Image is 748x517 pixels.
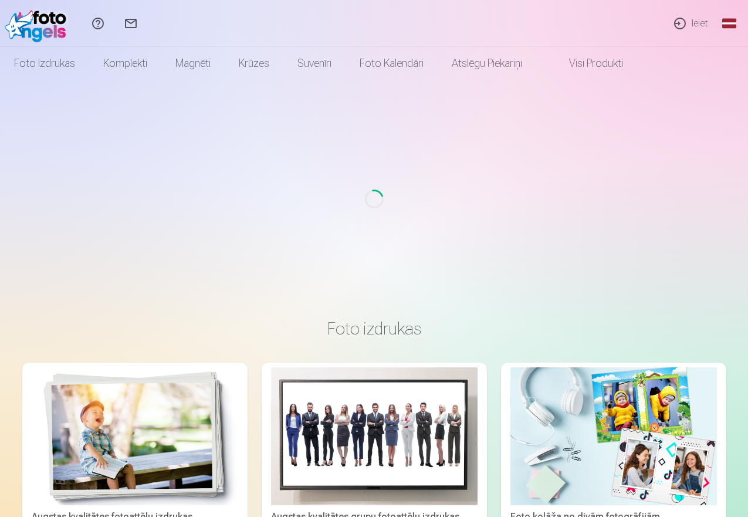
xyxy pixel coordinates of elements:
[161,47,225,80] a: Magnēti
[536,47,637,80] a: Visi produkti
[271,367,478,505] img: Augstas kvalitātes grupu fotoattēlu izdrukas
[5,5,72,42] img: /fa1
[438,47,536,80] a: Atslēgu piekariņi
[32,367,238,505] img: Augstas kvalitātes fotoattēlu izdrukas
[283,47,346,80] a: Suvenīri
[510,367,717,505] img: Foto kolāža no divām fotogrāfijām
[32,318,717,339] h3: Foto izdrukas
[89,47,161,80] a: Komplekti
[225,47,283,80] a: Krūzes
[346,47,438,80] a: Foto kalendāri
